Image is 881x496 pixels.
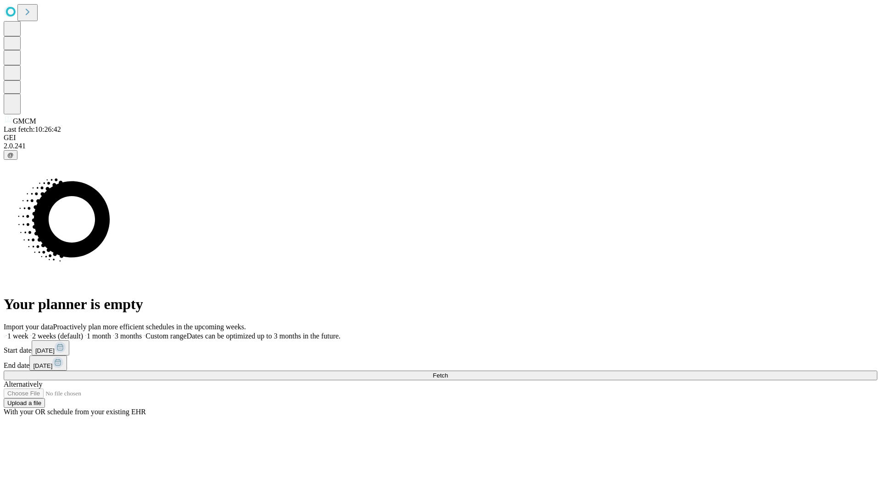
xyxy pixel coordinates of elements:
[13,117,36,125] span: GMCM
[35,347,55,354] span: [DATE]
[4,371,877,380] button: Fetch
[433,372,448,379] span: Fetch
[4,355,877,371] div: End date
[29,355,67,371] button: [DATE]
[7,332,28,340] span: 1 week
[4,142,877,150] div: 2.0.241
[145,332,186,340] span: Custom range
[4,380,42,388] span: Alternatively
[187,332,340,340] span: Dates can be optimized up to 3 months in the future.
[4,296,877,313] h1: Your planner is empty
[4,150,17,160] button: @
[115,332,142,340] span: 3 months
[4,398,45,408] button: Upload a file
[4,134,877,142] div: GEI
[4,408,146,416] span: With your OR schedule from your existing EHR
[4,323,53,331] span: Import your data
[33,362,52,369] span: [DATE]
[4,340,877,355] div: Start date
[87,332,111,340] span: 1 month
[7,152,14,158] span: @
[53,323,246,331] span: Proactively plan more efficient schedules in the upcoming weeks.
[32,332,83,340] span: 2 weeks (default)
[32,340,69,355] button: [DATE]
[4,125,61,133] span: Last fetch: 10:26:42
